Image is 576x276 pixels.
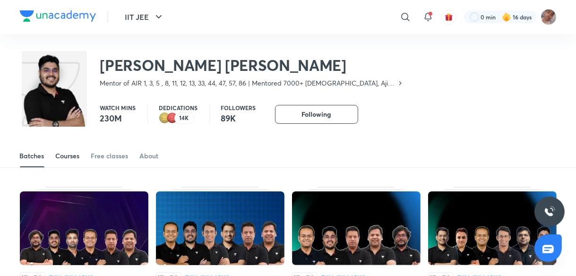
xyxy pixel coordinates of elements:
p: 230M [100,112,136,124]
p: Followers [221,105,256,111]
button: avatar [441,9,456,25]
div: Free classes [91,151,129,161]
p: Dedications [159,105,198,111]
img: Thumbnail [428,191,557,265]
img: Company Logo [20,10,96,22]
p: 89K [221,112,256,124]
img: Thumbnail [20,191,148,265]
span: Following [302,110,331,119]
img: class [22,53,87,142]
img: avatar [445,13,453,21]
a: Company Logo [20,10,96,24]
p: 14K [180,115,189,121]
button: IIT JEE [120,8,170,26]
img: educator badge1 [167,112,178,124]
button: Following [275,105,358,124]
div: Batches [20,151,44,161]
h2: [PERSON_NAME] [PERSON_NAME] [100,56,404,75]
div: About [140,151,159,161]
img: Thumbnail [292,191,421,265]
a: Batches [20,145,44,167]
a: Courses [56,145,80,167]
a: About [140,145,159,167]
img: Rahul 2026 [541,9,557,25]
img: ttu [544,206,555,217]
a: Free classes [91,145,129,167]
img: streak [502,12,511,22]
p: Watch mins [100,105,136,111]
img: educator badge2 [159,112,171,124]
p: Mentor of AIR 1, 3, 5 , 8, 11, 12, 13, 33, 44, 47, 57, 86 | Mentored 7000+ [DEMOGRAPHIC_DATA], Aj... [100,78,396,88]
div: Courses [56,151,80,161]
img: Thumbnail [156,191,284,265]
